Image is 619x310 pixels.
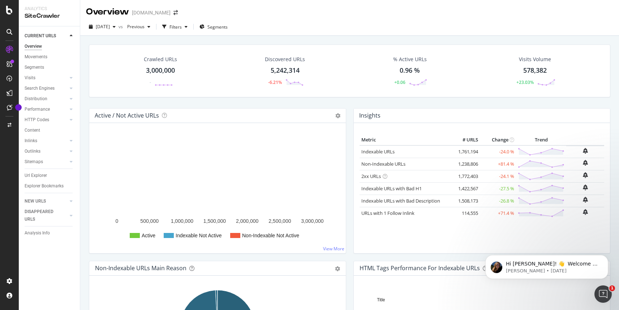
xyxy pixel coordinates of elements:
th: Trend [516,135,566,145]
iframe: Intercom notifications message [474,240,619,290]
div: 578,382 [523,66,547,75]
div: Non-Indexable URLs Main Reason [95,264,186,272]
td: 1,761,194 [451,145,480,158]
div: HTTP Codes [25,116,49,124]
div: 0.96 % [400,66,420,75]
a: Inlinks [25,137,68,145]
a: Sitemaps [25,158,68,166]
button: Filters [159,21,190,33]
div: bell-plus [583,197,588,203]
div: Inlinks [25,137,37,145]
td: 1,238,806 [451,158,480,170]
div: Visits [25,74,35,82]
button: [DATE] [86,21,119,33]
th: Metric [360,135,451,145]
div: gear [335,266,340,271]
text: Indexable Not Active [176,233,222,238]
a: Indexable URLs with Bad Description [361,198,440,204]
a: View More [323,246,344,252]
span: vs [119,24,124,30]
div: Explorer Bookmarks [25,182,64,190]
span: Previous [124,24,145,30]
td: -26.8 % [480,195,516,207]
div: NEW URLS [25,198,46,205]
div: Performance [25,106,50,113]
div: -6.21% [268,79,282,85]
button: Segments [197,21,231,33]
div: Overview [25,43,42,50]
div: Search Engines [25,85,55,92]
div: Discovered URLs [265,56,305,63]
div: 5,242,314 [271,66,300,75]
div: Url Explorer [25,172,47,179]
div: HTML Tags Performance for Indexable URLs [360,264,480,272]
div: 3,000,000 [146,66,175,75]
a: CURRENT URLS [25,32,68,40]
div: CURRENT URLS [25,32,56,40]
td: 114,555 [451,207,480,219]
text: Title [377,297,385,302]
div: Distribution [25,95,47,103]
a: Visits [25,74,68,82]
a: Non-Indexable URLs [361,161,405,167]
td: 1,422,567 [451,182,480,195]
a: DISAPPEARED URLS [25,208,68,223]
div: SiteCrawler [25,12,74,20]
text: 2,500,000 [268,218,291,224]
span: 1 [609,285,615,291]
a: Explorer Bookmarks [25,182,75,190]
div: % Active URLs [393,56,427,63]
div: bell-plus [583,184,588,190]
text: 2,000,000 [236,218,258,224]
div: Content [25,127,40,134]
h4: Insights [359,111,381,120]
a: Outlinks [25,148,68,155]
a: Segments [25,64,75,71]
td: 1,772,403 [451,170,480,182]
div: Segments [25,64,44,71]
td: -27.5 % [480,182,516,195]
div: Visits Volume [519,56,551,63]
div: Filters [169,24,182,30]
div: arrow-right-arrow-left [173,10,178,15]
th: # URLS [451,135,480,145]
td: -24.1 % [480,170,516,182]
div: Outlinks [25,148,40,155]
text: Non-Indexable Not Active [242,233,299,238]
a: Performance [25,106,68,113]
div: Tooltip anchor [15,104,22,111]
td: +81.4 % [480,158,516,170]
div: Analytics [25,6,74,12]
a: Indexable URLs [361,148,395,155]
text: 3,000,000 [301,218,323,224]
iframe: Intercom live chat [594,285,612,303]
th: Change [480,135,516,145]
a: Analysis Info [25,229,75,237]
a: Movements [25,53,75,61]
a: Distribution [25,95,68,103]
span: 2025 Aug. 24th [96,24,110,30]
td: -24.0 % [480,145,516,158]
a: Indexable URLs with Bad H1 [361,185,422,192]
a: URLs with 1 Follow Inlink [361,210,414,216]
div: DISAPPEARED URLS [25,208,61,223]
a: Url Explorer [25,172,75,179]
text: Active [142,233,155,238]
text: 1,000,000 [171,218,193,224]
div: Crawled URLs [144,56,177,63]
td: +71.4 % [480,207,516,219]
a: NEW URLS [25,198,68,205]
h4: Active / Not Active URLs [95,111,159,120]
svg: A chart. [95,135,340,247]
button: Previous [124,21,153,33]
div: Overview [86,6,129,18]
a: Search Engines [25,85,68,92]
div: [DOMAIN_NAME] [132,9,171,16]
div: bell-plus [583,148,588,154]
a: 2xx URLs [361,173,381,179]
text: 0 [116,218,119,224]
